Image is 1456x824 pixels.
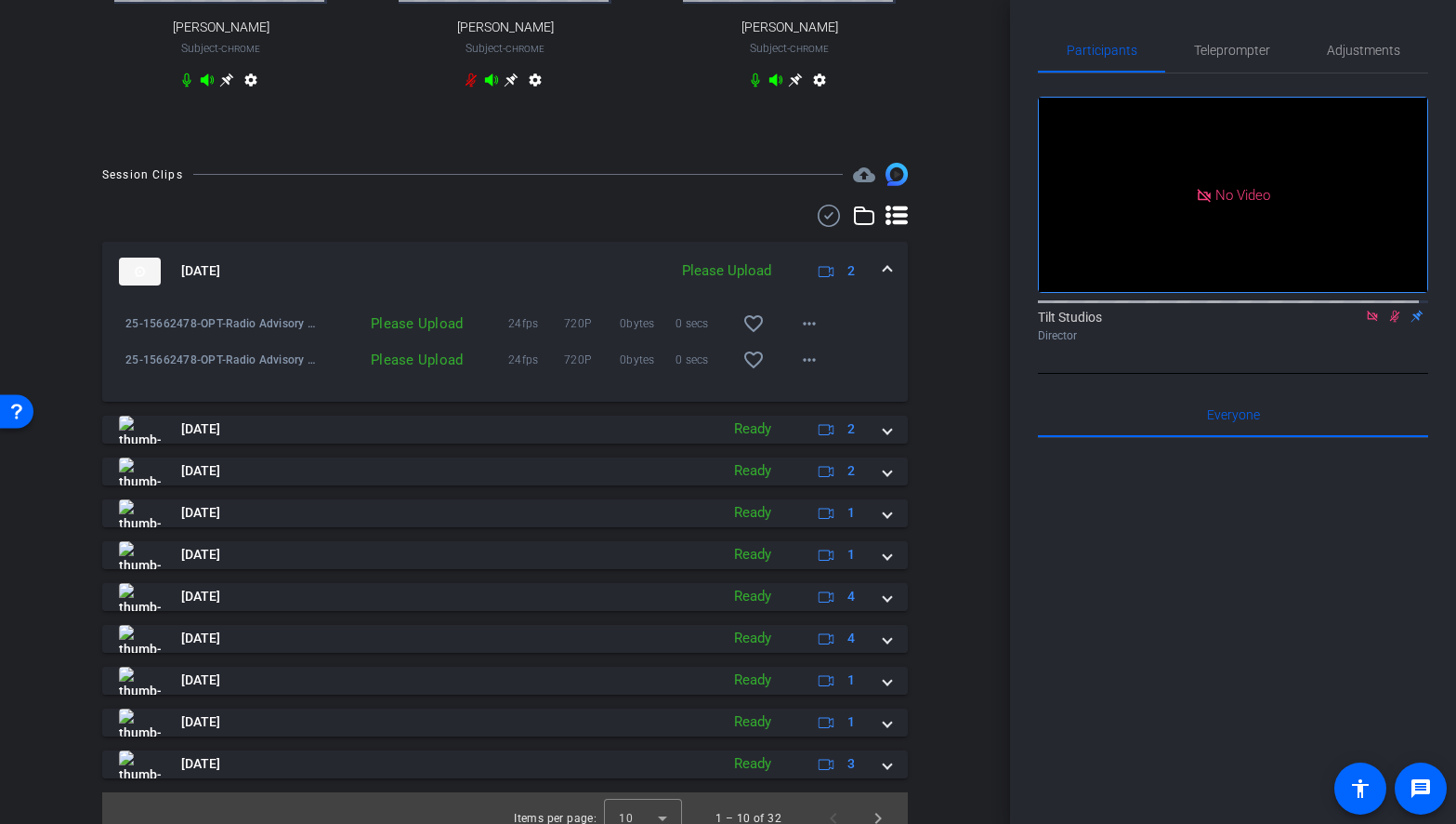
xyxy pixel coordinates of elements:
mat-icon: message [1410,777,1432,800]
span: Chrome [505,44,544,54]
span: Chrome [221,44,260,54]
span: 720P [564,314,620,333]
span: 4 [847,629,855,648]
span: Adjustments [1327,44,1400,57]
img: thumb-nail [119,625,161,653]
span: 720P [564,351,620,369]
span: 0bytes [620,314,676,333]
div: Please Upload [319,351,473,369]
span: 24fps [508,314,564,333]
span: 1 [847,545,855,565]
span: 25-15662478-OPT-Radio Advisory 2025-Radio Advisory 2025 - Q3-abby2-2025-09-09-15-36-19-737-2 [125,314,319,333]
img: Session clips [885,163,908,185]
mat-icon: favorite_border [742,349,765,371]
div: thumb-nail[DATE]Please Upload2 [102,301,908,402]
span: [DATE] [181,754,220,774]
span: [DATE] [181,545,220,565]
span: Subject [181,40,260,57]
mat-icon: more_horiz [798,312,820,335]
mat-expansion-panel-header: thumb-nail[DATE]Ready1 [102,709,908,737]
span: 0bytes [620,351,676,369]
span: [DATE] [181,419,220,439]
span: [PERSON_NAME] [457,20,554,35]
img: thumb-nail [119,667,161,695]
span: - [787,42,790,55]
mat-icon: more_horiz [798,349,820,371]
div: Session Clips [102,166,183,184]
mat-icon: settings [808,73,831,95]
mat-expansion-panel-header: thumb-nail[DATE]Ready3 [102,751,908,778]
span: 1 [847,503,855,523]
mat-expansion-panel-header: thumb-nail[DATE]Please Upload2 [102,242,908,301]
img: thumb-nail [119,751,161,778]
span: 1 [847,712,855,732]
mat-icon: settings [524,73,546,95]
div: Ready [725,753,780,775]
img: thumb-nail [119,709,161,737]
mat-expansion-panel-header: thumb-nail[DATE]Ready1 [102,499,908,527]
span: [DATE] [181,671,220,690]
div: Ready [725,419,780,440]
div: Please Upload [319,314,473,333]
div: Ready [725,628,780,649]
img: thumb-nail [119,258,161,286]
span: [PERSON_NAME] [173,20,269,35]
span: 0 secs [676,351,731,369]
mat-icon: accessibility [1349,777,1371,800]
mat-expansion-panel-header: thumb-nail[DATE]Ready1 [102,541,908,569]
span: 24fps [508,351,564,369]
mat-icon: settings [240,73,262,95]
mat-expansion-panel-header: thumb-nail[DATE]Ready4 [102,583,908,611]
img: thumb-nail [119,458,161,485]
img: thumb-nail [119,541,161,569]
span: 0 secs [676,314,731,333]
mat-expansion-panel-header: thumb-nail[DATE]Ready2 [102,416,908,444]
span: 2 [847,261,855,281]
div: Ready [725,544,780,565]
img: thumb-nail [119,583,161,611]
span: Destinations for your clips [853,164,875,186]
div: Ready [725,711,780,733]
span: Chrome [790,44,829,54]
span: - [503,42,505,55]
span: 1 [847,671,855,690]
span: 2 [847,419,855,439]
img: thumb-nail [119,499,161,527]
span: [DATE] [181,261,220,281]
mat-expansion-panel-header: thumb-nail[DATE]Ready1 [102,667,908,695]
div: Ready [725,670,780,691]
div: Please Upload [673,260,780,282]
span: [DATE] [181,461,220,481]
div: Tilt Studios [1038,308,1428,344]
span: 25-15662478-OPT-Radio Advisory 2025-Radio Advisory 2025 - Q3-[PERSON_NAME]-2025-09-09-15-36-19-737-0 [125,351,319,369]
div: Director [1038,327,1428,344]
span: Everyone [1207,408,1260,421]
span: Participants [1067,44,1137,57]
div: Ready [725,502,780,524]
span: [PERSON_NAME] [741,20,838,35]
mat-expansion-panel-header: thumb-nail[DATE]Ready4 [102,625,908,653]
span: 3 [847,754,855,774]
span: [DATE] [181,629,220,648]
span: Subject [750,40,829,57]
span: 4 [847,587,855,606]
div: Ready [725,586,780,607]
span: Subject [466,40,544,57]
span: [DATE] [181,712,220,732]
span: Teleprompter [1194,44,1270,57]
span: No Video [1215,186,1270,203]
mat-expansion-panel-header: thumb-nail[DATE]Ready2 [102,458,908,485]
span: - [218,42,221,55]
mat-icon: favorite_border [742,312,765,335]
img: thumb-nail [119,416,161,444]
mat-icon: cloud_upload [853,164,875,186]
span: [DATE] [181,587,220,606]
span: [DATE] [181,503,220,523]
span: 2 [847,461,855,481]
div: Ready [725,460,780,482]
